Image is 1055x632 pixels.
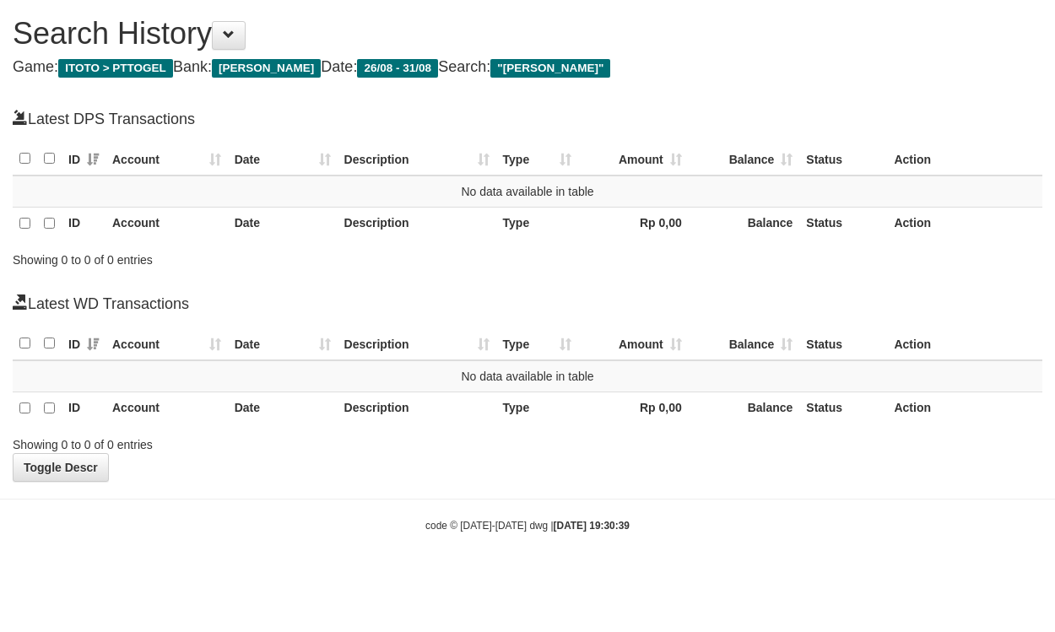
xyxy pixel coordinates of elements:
th: ID [62,208,105,240]
th: Description [338,208,496,240]
th: Action [887,327,1042,360]
th: Type: activate to sort column ascending [496,327,579,360]
span: "[PERSON_NAME]" [490,59,610,78]
th: Type [496,392,579,424]
th: Status [799,392,887,424]
th: ID: activate to sort column ascending [62,327,105,360]
th: Balance: activate to sort column ascending [689,327,800,360]
h4: Latest WD Transactions [13,294,1042,313]
th: Balance [689,208,800,240]
th: Rp 0,00 [578,208,689,240]
th: Balance [689,392,800,424]
a: Toggle Descr [13,453,109,482]
th: Status [799,208,887,240]
span: 26/08 - 31/08 [357,59,438,78]
th: ID: activate to sort column ascending [62,143,105,176]
th: Description: activate to sort column ascending [338,143,496,176]
div: Showing 0 to 0 of 0 entries [13,429,427,453]
th: Type [496,208,579,240]
span: [PERSON_NAME] [212,59,321,78]
th: Action [887,143,1042,176]
th: Action [887,392,1042,424]
td: No data available in table [13,176,1042,208]
th: Date: activate to sort column ascending [228,327,338,360]
th: Amount: activate to sort column ascending [578,143,689,176]
td: No data available in table [13,360,1042,392]
th: Status [799,143,887,176]
th: Type: activate to sort column ascending [496,143,579,176]
th: Rp 0,00 [578,392,689,424]
h4: Game: Bank: Date: Search: [13,59,1042,76]
th: Description: activate to sort column ascending [338,327,496,360]
h1: Search History [13,17,1042,51]
th: Action [887,208,1042,240]
th: Account [105,208,228,240]
th: Account: activate to sort column ascending [105,143,228,176]
th: Account [105,392,228,424]
th: Description [338,392,496,424]
small: code © [DATE]-[DATE] dwg | [425,520,630,532]
th: Amount: activate to sort column ascending [578,327,689,360]
th: Date [228,208,338,240]
h4: Latest DPS Transactions [13,109,1042,128]
th: Balance: activate to sort column ascending [689,143,800,176]
strong: [DATE] 19:30:39 [554,520,630,532]
span: ITOTO > PTTOGEL [58,59,173,78]
th: ID [62,392,105,424]
th: Account: activate to sort column ascending [105,327,228,360]
th: Date [228,392,338,424]
div: Showing 0 to 0 of 0 entries [13,245,427,268]
th: Status [799,327,887,360]
th: Date: activate to sort column ascending [228,143,338,176]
